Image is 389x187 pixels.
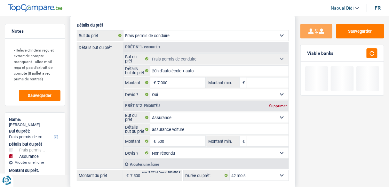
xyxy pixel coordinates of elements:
[207,77,240,88] label: Montant min.
[267,104,289,108] div: Supprimer
[77,170,123,181] label: Montant du prêt
[184,170,230,181] label: Durée du prêt:
[8,4,62,12] img: TopCompare Logo
[77,23,289,28] p: Détails du prêt
[142,45,160,49] span: - Priorité 1
[150,136,157,146] span: €
[331,5,354,11] span: Naoual Didi
[123,45,162,49] div: Prêt n°1
[123,148,150,158] label: Devis ?
[207,136,240,146] label: Montant min.
[123,159,289,169] div: Ajouter une ligne
[9,122,61,127] div: [PERSON_NAME]
[240,136,247,146] span: €
[9,168,60,173] label: Montant du prêt:
[123,124,150,134] label: Détails but du prêt
[9,160,61,165] div: Ajouter une ligne
[123,54,150,64] label: But du prêt
[123,170,130,181] span: €
[123,89,150,100] label: Devis ?
[19,90,60,101] button: Sauvegarder
[336,24,384,38] button: Sauvegarder
[77,42,123,50] label: Détails but du prêt
[142,104,160,108] span: - Priorité 2
[123,112,150,123] label: But du prêt
[12,28,59,34] h5: Notes
[123,104,162,108] div: Prêt n°2
[375,5,381,11] div: fr
[9,142,61,147] div: Détails but du prêt
[28,93,52,98] span: Sauvegarder
[9,174,11,179] span: €
[9,117,61,122] div: Name:
[77,30,123,41] label: But du prêt
[123,66,150,76] label: Détails but du prêt
[9,129,60,134] label: But du prêt:
[123,136,150,146] label: Montant
[123,77,150,88] label: Montant
[150,77,157,88] span: €
[240,77,247,88] span: €
[307,51,333,56] div: Viable banks
[142,171,180,174] div: min: 3.701 € / max: 100.000 €
[326,3,359,13] a: Naoual Didi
